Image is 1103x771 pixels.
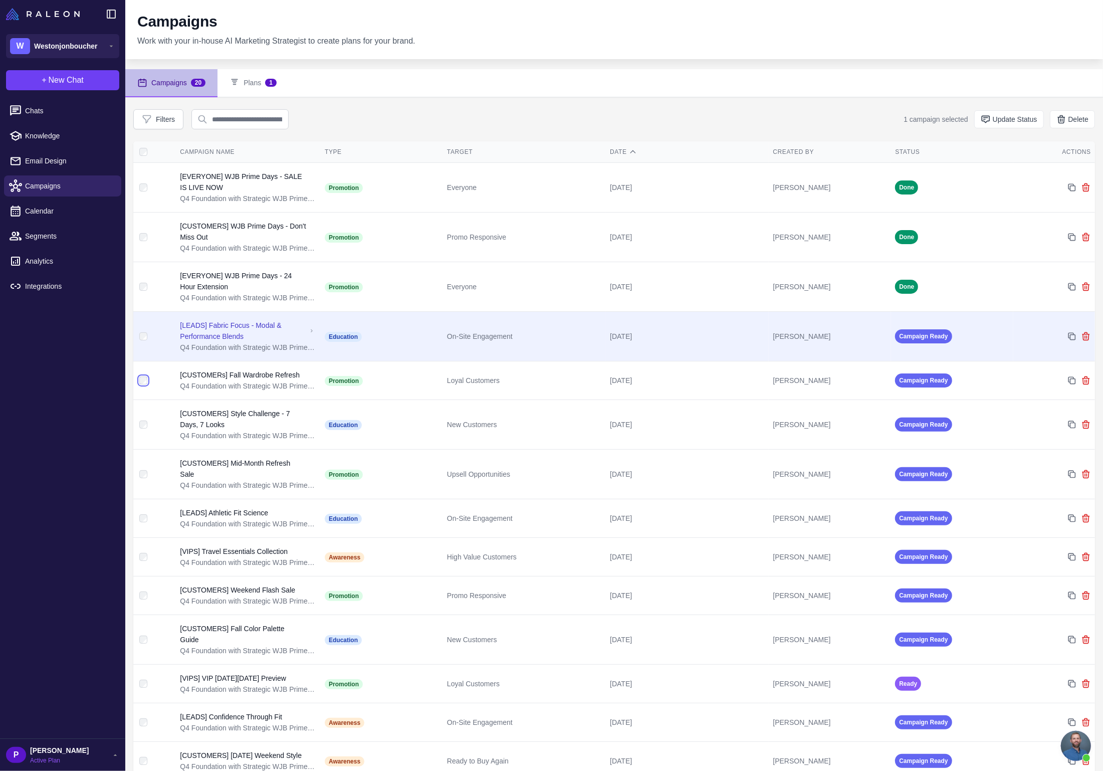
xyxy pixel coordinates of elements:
a: Chats [4,100,121,121]
h1: Campaigns [137,12,217,31]
div: Q4 Foundation with Strategic WJB Prime Days Execution [180,684,315,695]
div: Loyal Customers [447,678,602,689]
span: Campaign Ready [895,329,952,343]
div: [PERSON_NAME] [773,755,887,766]
div: [CUSTOMERS] Style Challenge - 7 Days, 7 Looks [180,408,306,430]
button: Plans1 [217,69,289,97]
div: [CUSTOMERS] [DATE] Weekend Style [180,750,302,761]
div: [CUSTOMERS] Fall Color Palette Guide [180,623,305,645]
div: [PERSON_NAME] [773,232,887,243]
span: Done [895,180,918,195]
div: Campaign Name [180,147,315,156]
span: Promotion [325,282,363,292]
div: Everyone [447,281,602,292]
div: [DATE] [610,281,765,292]
div: Everyone [447,182,602,193]
span: Education [325,514,362,524]
span: New Chat [49,74,84,86]
div: Date [610,147,765,156]
span: Promotion [325,376,363,386]
span: Email Design [25,155,113,166]
div: Q4 Foundation with Strategic WJB Prime Days Execution [180,722,315,733]
div: Target [447,147,602,156]
span: Education [325,420,362,430]
span: Promotion [325,591,363,601]
div: [CUSTOMERS] WJB Prime Days - Don't Miss Out [180,221,306,243]
div: [PERSON_NAME] [773,375,887,386]
div: [EVERYONE] WJB Prime Days - 24 Hour Extension [180,270,306,292]
span: 20 [191,79,205,87]
div: [PERSON_NAME] [773,513,887,524]
div: [LEADS] Athletic Fit Science [180,507,268,518]
div: [PERSON_NAME] [773,331,887,342]
span: [PERSON_NAME] [30,745,89,756]
span: Education [325,332,362,342]
button: +New Chat [6,70,119,90]
div: 1 campaign selected [904,114,968,125]
div: [DATE] [610,469,765,480]
div: [DATE] [610,717,765,728]
div: Q4 Foundation with Strategic WJB Prime Days Execution [180,518,315,529]
div: Q4 Foundation with Strategic WJB Prime Days Execution [180,596,315,607]
div: [DATE] [610,419,765,430]
button: Filters [133,109,183,129]
div: [DATE] [610,513,765,524]
div: Q4 Foundation with Strategic WJB Prime Days Execution [180,645,315,656]
span: Active Plan [30,756,89,765]
div: [VIPS] Travel Essentials Collection [180,546,288,557]
div: [DATE] [610,331,765,342]
button: Update Status [974,110,1044,128]
span: Promotion [325,183,363,193]
div: [DATE] [610,551,765,562]
span: + [42,74,46,86]
span: Awareness [325,718,364,728]
span: Campaign Ready [895,715,952,729]
div: [DATE] [610,590,765,601]
div: [VIPS] VIP [DATE][DATE] Preview [180,673,286,684]
a: Integrations [4,276,121,297]
img: Raleon Logo [6,8,80,20]
div: Loyal Customers [447,375,602,386]
span: Done [895,230,918,244]
div: [PERSON_NAME] [773,551,887,562]
a: Raleon Logo [6,8,84,20]
div: [DATE] [610,375,765,386]
div: [PERSON_NAME] [773,419,887,430]
div: [DATE] [610,755,765,766]
div: [LEADS] Fabric Focus - Modal & Performance Blends [180,320,307,342]
div: Open chat [1061,731,1091,761]
button: Campaigns20 [125,69,217,97]
span: 1 [265,79,277,87]
span: Promotion [325,233,363,243]
span: Ready [895,677,921,691]
div: [LEADS] Confidence Through Fit [180,711,282,722]
div: Q4 Foundation with Strategic WJB Prime Days Execution [180,380,315,392]
div: Promo Responsive [447,232,602,243]
div: Ready to Buy Again [447,755,602,766]
span: Done [895,280,918,294]
span: Westonjonboucher [34,41,98,52]
div: New Customers [447,419,602,430]
div: On-Site Engagement [447,513,602,524]
div: [PERSON_NAME] [773,678,887,689]
div: Q4 Foundation with Strategic WJB Prime Days Execution [180,430,315,441]
span: Integrations [25,281,113,292]
span: Campaign Ready [895,754,952,768]
div: Q4 Foundation with Strategic WJB Prime Days Execution [180,193,315,204]
div: [DATE] [610,678,765,689]
a: Knowledge [4,125,121,146]
div: Q4 Foundation with Strategic WJB Prime Days Execution [180,342,315,353]
div: Q4 Foundation with Strategic WJB Prime Days Execution [180,557,315,568]
div: [CUSTOMERS] Weekend Flash Sale [180,585,295,596]
span: Awareness [325,756,364,766]
span: Campaign Ready [895,373,952,388]
a: Analytics [4,251,121,272]
span: Promotion [325,470,363,480]
div: Q4 Foundation with Strategic WJB Prime Days Execution [180,292,315,303]
span: Calendar [25,206,113,217]
div: [PERSON_NAME] [773,182,887,193]
a: Email Design [4,150,121,171]
span: Promotion [325,679,363,689]
span: Campaign Ready [895,467,952,481]
span: Segments [25,231,113,242]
